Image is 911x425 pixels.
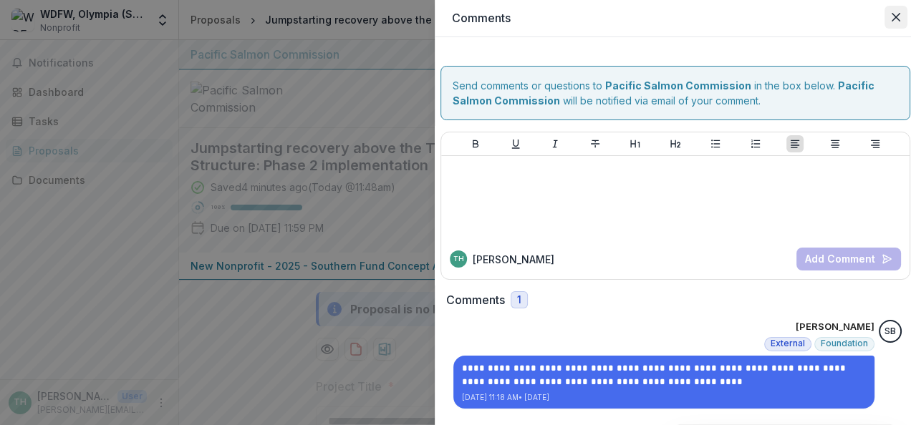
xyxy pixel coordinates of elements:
span: 1 [517,294,521,306]
strong: Pacific Salmon Commission [453,79,874,107]
div: Sascha Bendt [885,327,896,336]
button: Align Left [787,135,804,152]
button: Bold [467,135,484,152]
button: Italicize [547,135,564,152]
button: Heading 2 [667,135,684,152]
button: Align Center [826,135,844,152]
button: Ordered List [747,135,764,152]
button: Heading 1 [627,135,644,152]
p: [PERSON_NAME] [473,252,554,267]
span: Foundation [821,338,868,348]
button: Add Comment [796,248,901,270]
strong: Pacific Salmon Commission [605,79,751,92]
span: External [771,338,805,348]
div: Toby Harbison [453,255,464,263]
h2: Comments [446,293,505,307]
button: Close [885,6,907,29]
button: Align Right [867,135,884,152]
button: Underline [507,135,524,152]
p: [PERSON_NAME] [796,320,874,334]
button: Strike [587,135,604,152]
div: Send comments or questions to in the box below. will be notified via email of your comment. [440,66,910,120]
p: [DATE] 11:18 AM • [DATE] [462,392,866,403]
h2: Comments [452,11,899,25]
button: Bullet List [707,135,724,152]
